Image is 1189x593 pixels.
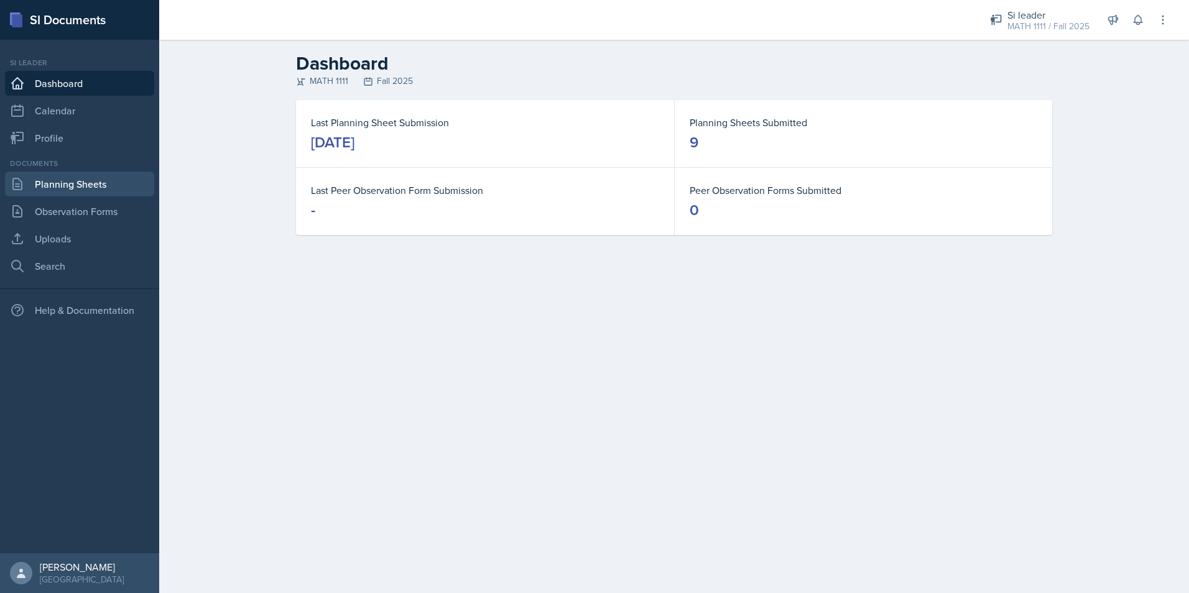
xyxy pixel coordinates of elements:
[5,126,154,150] a: Profile
[690,183,1037,198] dt: Peer Observation Forms Submitted
[5,199,154,224] a: Observation Forms
[311,183,659,198] dt: Last Peer Observation Form Submission
[690,132,698,152] div: 9
[296,52,1052,75] h2: Dashboard
[311,200,315,220] div: -
[311,115,659,130] dt: Last Planning Sheet Submission
[5,172,154,196] a: Planning Sheets
[311,132,354,152] div: [DATE]
[690,200,699,220] div: 0
[690,115,1037,130] dt: Planning Sheets Submitted
[5,254,154,278] a: Search
[5,57,154,68] div: Si leader
[40,573,124,586] div: [GEOGRAPHIC_DATA]
[40,561,124,573] div: [PERSON_NAME]
[296,75,1052,88] div: MATH 1111 Fall 2025
[5,158,154,169] div: Documents
[5,226,154,251] a: Uploads
[5,98,154,123] a: Calendar
[5,71,154,96] a: Dashboard
[1007,7,1090,22] div: Si leader
[1007,20,1090,33] div: MATH 1111 / Fall 2025
[5,298,154,323] div: Help & Documentation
